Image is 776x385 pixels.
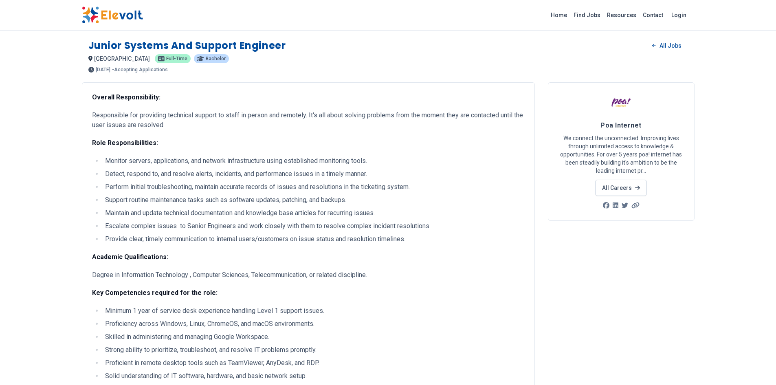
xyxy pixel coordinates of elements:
a: Resources [604,9,640,22]
span: Bachelor [206,56,226,61]
li: Perform initial troubleshooting, maintain accurate records of issues and resolutions in the ticke... [103,182,525,192]
span: [DATE] [96,67,110,72]
li: Strong ability to prioritize, troubleshoot, and resolve IT problems promptly. [103,345,525,355]
li: Provide clear, timely communication to internal users/customers on issue status and resolution ti... [103,234,525,244]
a: All Careers [595,180,647,196]
li: Detect, respond to, and resolve alerts, incidents, and performance issues in a timely manner. [103,169,525,179]
img: Poa Internet [611,92,631,113]
span: Poa Internet [600,121,641,129]
strong: Overall Responsibility: [92,93,160,101]
li: Monitor servers, applications, and network infrastructure using established monitoring tools. [103,156,525,166]
a: All Jobs [646,40,688,52]
li: Solid understanding of IT software, hardware, and basic network setup. [103,371,525,381]
h1: Junior Systems and Support Engineer [88,39,286,52]
strong: Academic Qualifications: [92,253,168,261]
a: Contact [640,9,666,22]
p: We connect the unconnected. Improving lives through unlimited access to knowledge & opportunities... [558,134,684,175]
li: Proficient in remote desktop tools such as TeamViewer, AnyDesk, and RDP. [103,358,525,368]
strong: Role Responsibilities: [92,139,158,147]
span: Full-time [166,56,187,61]
span: [GEOGRAPHIC_DATA] [94,55,150,62]
a: Login [666,7,691,23]
li: Maintain and update technical documentation and knowledge base articles for recurring issues. [103,208,525,218]
li: Skilled in administering and managing Google Workspace. [103,332,525,342]
a: Home [547,9,570,22]
p: Responsible for providing technical support to staff in person and remotely. It's all about solvi... [92,110,525,130]
p: - Accepting Applications [112,67,168,72]
a: Find Jobs [570,9,604,22]
img: Elevolt [82,7,143,24]
li: Proficiency across Windows, Linux, ChromeOS, and macOS environments. [103,319,525,329]
p: Degree in Information Technology , Computer Sciences, Telecommunication, or related discipline. [92,270,525,280]
li: Support routine maintenance tasks such as software updates, patching, and backups. [103,195,525,205]
li: Escalate complex issues to Senior Engineers and work closely with them to resolve complex inciden... [103,221,525,231]
strong: Key Competencies required for the role: [92,289,218,297]
li: Minimum 1 year of service desk experience handling Level 1 support issues. [103,306,525,316]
